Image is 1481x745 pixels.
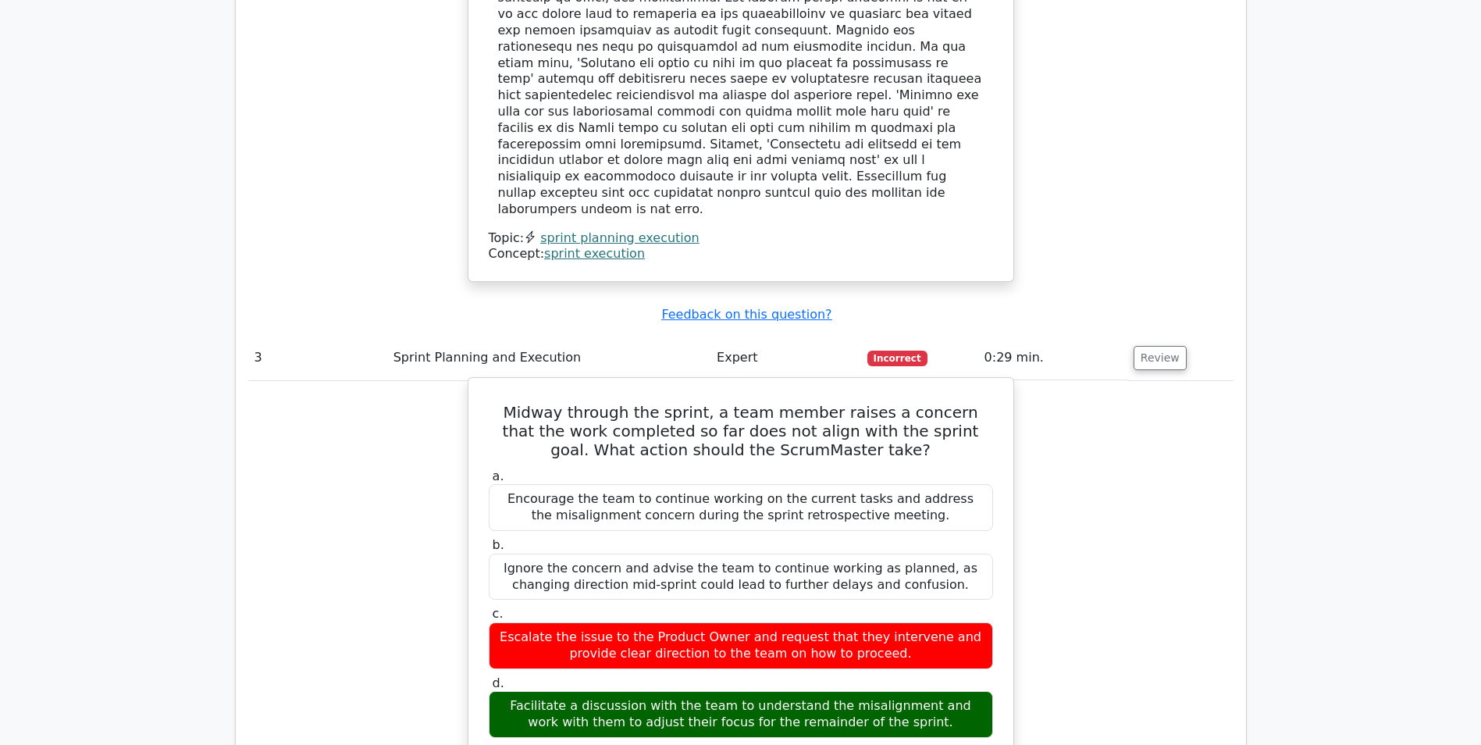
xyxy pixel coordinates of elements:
[489,484,993,531] div: Encourage the team to continue working on the current tasks and address the misalignment concern ...
[489,230,993,247] div: Topic:
[487,403,995,459] h5: Midway through the sprint, a team member raises a concern that the work completed so far does not...
[493,675,504,690] span: d.
[867,351,927,366] span: Incorrect
[544,246,645,261] a: sprint execution
[248,336,387,380] td: 3
[493,606,504,621] span: c.
[493,537,504,552] span: b.
[1134,346,1187,370] button: Review
[493,469,504,483] span: a.
[661,307,831,322] a: Feedback on this question?
[710,336,861,380] td: Expert
[489,691,993,738] div: Facilitate a discussion with the team to understand the misalignment and work with them to adjust...
[978,336,1127,380] td: 0:29 min.
[489,622,993,669] div: Escalate the issue to the Product Owner and request that they intervene and provide clear directi...
[489,246,993,262] div: Concept:
[489,554,993,601] div: Ignore the concern and advise the team to continue working as planned, as changing direction mid-...
[540,230,700,245] a: sprint planning execution
[387,336,710,380] td: Sprint Planning and Execution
